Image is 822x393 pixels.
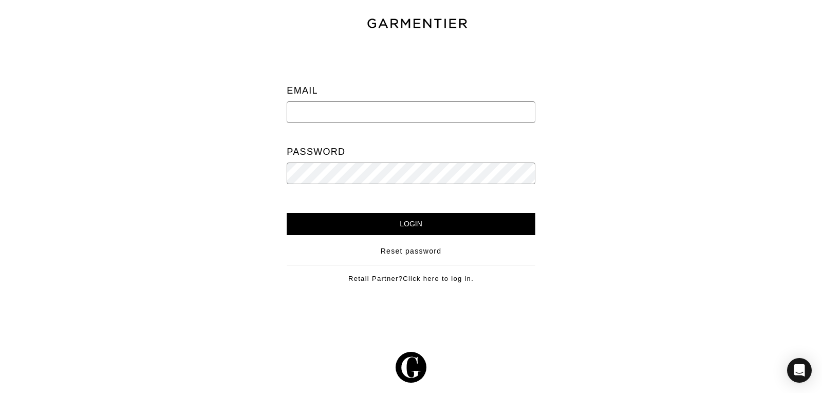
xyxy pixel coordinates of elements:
[366,17,469,30] img: garmentier-text-8466448e28d500cc52b900a8b1ac6a0b4c9bd52e9933ba870cc531a186b44329.png
[396,352,426,383] img: g-602364139e5867ba59c769ce4266a9601a3871a1516a6a4c3533f4bc45e69684.svg
[787,358,812,383] div: Open Intercom Messenger
[403,275,474,282] a: Click here to log in.
[287,80,318,101] label: Email
[287,213,535,235] input: Login
[381,246,442,257] a: Reset password
[287,265,535,284] div: Retail Partner?
[287,141,345,163] label: Password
